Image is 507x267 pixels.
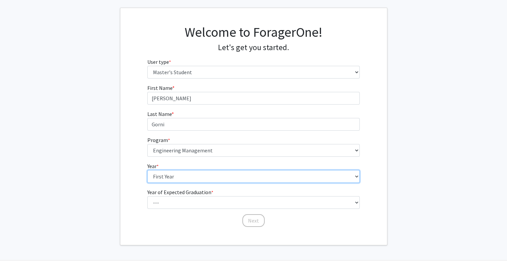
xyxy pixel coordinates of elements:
h4: Let's get you started. [147,43,360,52]
span: First Name [147,85,172,91]
h1: Welcome to ForagerOne! [147,24,360,40]
label: Year [147,162,159,170]
iframe: Chat [5,237,28,262]
label: Year of Expected Graduation [147,188,213,196]
label: Program [147,136,170,144]
label: User type [147,58,171,66]
button: Next [242,214,265,227]
span: Last Name [147,111,172,117]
